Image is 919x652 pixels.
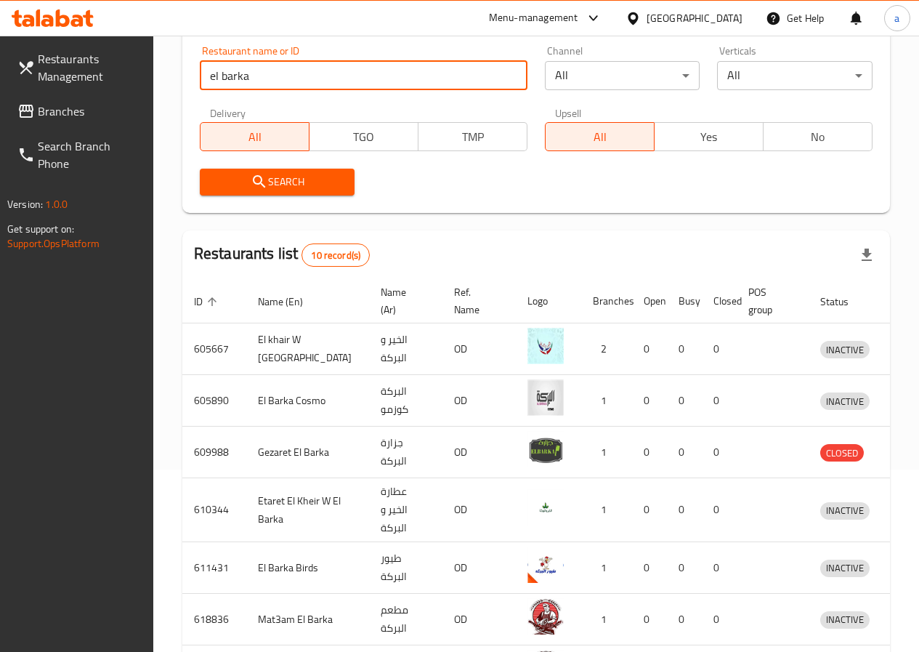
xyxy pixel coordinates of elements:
[246,427,369,478] td: Gezaret El Barka
[369,478,442,542] td: عطارة الخير و البركة
[667,478,702,542] td: 0
[654,122,764,151] button: Yes
[200,169,355,196] button: Search
[369,542,442,594] td: طيور البركة
[200,122,309,151] button: All
[210,108,246,118] label: Delivery
[309,122,418,151] button: TGO
[632,594,667,645] td: 0
[820,611,870,629] div: INACTIVE
[702,323,737,375] td: 0
[820,393,870,410] div: INACTIVE
[820,560,870,577] div: INACTIVE
[442,478,516,542] td: OD
[527,489,564,526] img: Etaret El Kheir W El Barka
[442,375,516,427] td: OD
[369,323,442,375] td: الخير و البركة
[246,478,369,542] td: Etaret El Kheir W El Barka
[581,375,632,427] td: 1
[246,323,369,375] td: El khair W [GEOGRAPHIC_DATA]
[702,375,737,427] td: 0
[7,234,100,253] a: Support.OpsPlatform
[527,379,564,416] img: El Barka Cosmo
[442,427,516,478] td: OD
[7,195,43,214] span: Version:
[667,594,702,645] td: 0
[555,108,582,118] label: Upsell
[442,323,516,375] td: OD
[632,375,667,427] td: 0
[302,249,369,262] span: 10 record(s)
[6,129,153,181] a: Search Branch Phone
[667,323,702,375] td: 0
[632,542,667,594] td: 0
[527,431,564,467] img: Gezaret El Barka
[246,542,369,594] td: El Barka Birds
[194,293,222,310] span: ID
[581,279,632,323] th: Branches
[702,427,737,478] td: 0
[660,126,758,148] span: Yes
[717,61,873,90] div: All
[702,594,737,645] td: 0
[769,126,867,148] span: No
[182,594,246,645] td: 618836
[763,122,873,151] button: No
[894,10,899,26] span: a
[820,393,870,410] span: INACTIVE
[424,126,522,148] span: TMP
[820,502,870,520] div: INACTIVE
[301,244,370,267] div: Total records count
[667,542,702,594] td: 0
[381,283,425,318] span: Name (Ar)
[182,375,246,427] td: 605890
[748,283,791,318] span: POS group
[647,10,742,26] div: [GEOGRAPHIC_DATA]
[820,445,864,462] span: CLOSED
[632,323,667,375] td: 0
[581,478,632,542] td: 1
[418,122,527,151] button: TMP
[820,341,870,358] div: INACTIVE
[702,478,737,542] td: 0
[581,594,632,645] td: 1
[702,542,737,594] td: 0
[667,427,702,478] td: 0
[45,195,68,214] span: 1.0.0
[632,279,667,323] th: Open
[246,375,369,427] td: El Barka Cosmo
[211,173,344,191] span: Search
[581,427,632,478] td: 1
[38,137,142,172] span: Search Branch Phone
[527,328,564,364] img: El khair W El Barka
[632,427,667,478] td: 0
[38,102,142,120] span: Branches
[667,279,702,323] th: Busy
[182,478,246,542] td: 610344
[820,342,870,358] span: INACTIVE
[182,323,246,375] td: 605667
[258,293,322,310] span: Name (En)
[820,444,864,462] div: CLOSED
[527,598,564,635] img: Mat3am El Barka
[369,375,442,427] td: البركة كوزمو
[632,478,667,542] td: 0
[369,594,442,645] td: مطعم البركة
[516,279,581,323] th: Logo
[442,542,516,594] td: OD
[38,50,142,85] span: Restaurants Management
[667,375,702,427] td: 0
[820,611,870,628] span: INACTIVE
[442,594,516,645] td: OD
[7,220,74,238] span: Get support on:
[182,542,246,594] td: 611431
[820,293,867,310] span: Status
[849,238,884,273] div: Export file
[820,502,870,519] span: INACTIVE
[246,594,369,645] td: Mat3am El Barka
[194,243,370,267] h2: Restaurants list
[545,122,655,151] button: All
[820,560,870,576] span: INACTIVE
[551,126,649,148] span: All
[206,126,304,148] span: All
